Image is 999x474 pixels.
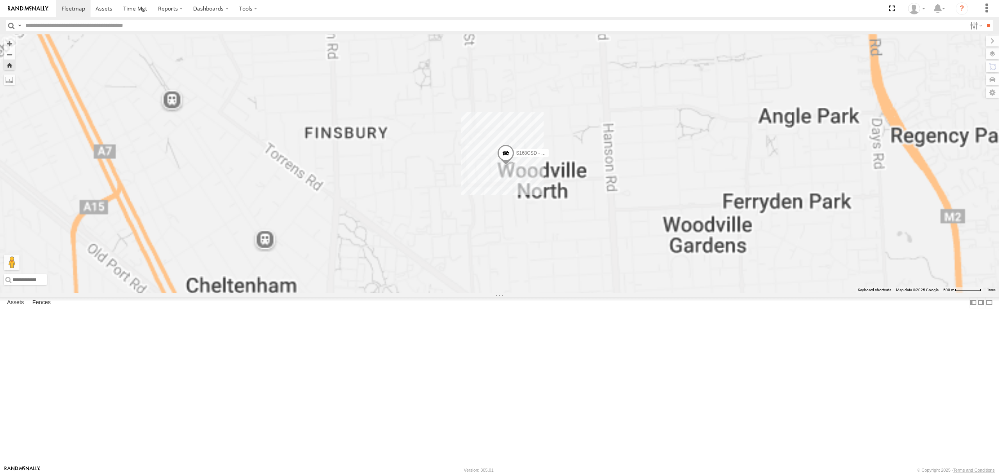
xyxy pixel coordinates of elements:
label: Measure [4,74,15,85]
img: rand-logo.svg [8,6,48,11]
button: Map Scale: 500 m per 64 pixels [941,287,983,293]
a: Visit our Website [4,466,40,474]
a: Terms [987,289,995,292]
button: Zoom Home [4,60,15,70]
label: Search Query [16,20,23,31]
i: ? [956,2,968,15]
div: © Copyright 2025 - [917,468,995,472]
a: Terms and Conditions [953,468,995,472]
button: Keyboard shortcuts [858,287,891,293]
label: Fences [28,297,55,308]
label: Hide Summary Table [985,297,993,308]
button: Zoom in [4,38,15,49]
label: Map Settings [986,87,999,98]
button: Drag Pegman onto the map to open Street View [4,255,20,270]
button: Zoom out [4,49,15,60]
label: Assets [3,297,28,308]
label: Search Filter Options [967,20,984,31]
span: 500 m [943,288,955,292]
div: Peter Lu [905,3,928,14]
span: Map data ©2025 Google [896,288,939,292]
div: Version: 305.01 [464,468,494,472]
label: Dock Summary Table to the Right [977,297,985,308]
span: S168CSD - Fridge It Spaceship [516,150,581,156]
label: Dock Summary Table to the Left [969,297,977,308]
